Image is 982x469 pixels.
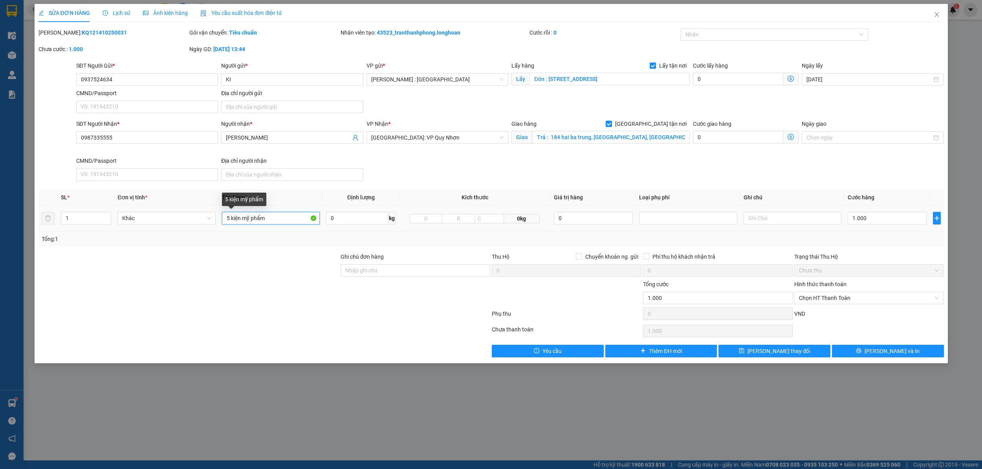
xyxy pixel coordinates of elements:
[492,254,509,260] span: Thu Hộ
[933,212,940,224] button: plus
[475,214,504,223] input: C
[117,194,147,200] span: Đơn vị tính
[926,4,948,26] button: Close
[371,74,504,85] span: Hồ Chí Minh : Kho Quận 12
[511,63,534,69] span: Lấy hàng
[740,190,845,205] th: Ghi chú
[794,281,846,287] label: Hình thức thanh toán
[649,347,682,355] span: Thêm ĐH mới
[42,235,379,243] div: Tổng: 1
[504,214,540,223] span: 0kg
[747,347,810,355] span: [PERSON_NAME] thay đổi
[61,194,67,200] span: SL
[788,134,794,140] span: dollar-circle
[143,10,148,16] span: picture
[189,45,339,53] div: Ngày GD:
[229,29,257,36] b: Tiêu chuẩn
[221,156,363,165] div: Địa chỉ người nhận
[865,347,920,355] span: [PERSON_NAME] và In
[366,61,508,70] div: VP gửi
[341,28,528,37] div: Nhân viên tạo:
[511,131,532,143] span: Giao
[491,309,642,323] div: Phụ thu
[856,348,861,354] span: printer
[442,214,475,223] input: R
[341,264,490,277] input: Ghi chú đơn hàng
[10,47,123,77] span: [PHONE_NUMBER] - [DOMAIN_NAME]
[221,120,363,128] div: Người nhận
[640,348,646,354] span: plus
[377,29,460,36] b: 43523_tranthanhphong.longhoan
[718,345,830,357] button: save[PERSON_NAME] thay đổi
[213,46,245,52] b: [DATE] 13:44
[693,63,728,69] label: Cước lấy hàng
[221,168,363,181] input: Địa chỉ của người nhận
[103,10,130,16] span: Lịch sử
[103,10,108,16] span: clock-circle
[802,63,823,69] label: Ngày lấy
[492,345,604,357] button: exclamation-circleYêu cầu
[649,252,718,261] span: Phí thu hộ khách nhận trả
[491,325,642,339] div: Chưa thanh toán
[38,10,90,16] span: SỬA ĐƠN HÀNG
[693,131,783,143] input: Cước giao hàng
[832,345,944,357] button: printer[PERSON_NAME] và In
[222,212,320,224] input: VD: Bàn, Ghế
[76,89,218,97] div: CMND/Passport
[410,214,442,223] input: D
[612,120,690,128] span: [GEOGRAPHIC_DATA] tận nơi
[76,61,218,70] div: SĐT Người Gửi
[38,28,188,37] div: [PERSON_NAME]:
[371,132,504,143] span: Bình Định: VP Quy Nhơn
[934,11,940,18] span: close
[76,156,218,165] div: CMND/Passport
[511,121,537,127] span: Giao hàng
[347,194,375,200] span: Định lượng
[799,265,939,276] span: Chưa thu
[534,348,539,354] span: exclamation-circle
[221,89,363,97] div: Địa chỉ người gửi
[532,131,690,143] input: Giao tận nơi
[38,45,188,53] div: Chưa cước :
[529,73,690,85] input: Lấy tận nơi
[542,347,562,355] span: Yêu cầu
[744,212,842,224] input: Ghi Chú
[143,10,188,16] span: Ảnh kiện hàng
[794,311,805,317] span: VND
[122,212,211,224] span: Khác
[341,254,384,260] label: Ghi chú đơn hàng
[794,252,944,261] div: Trạng thái Thu Hộ
[636,190,740,205] th: Loại phụ phí
[7,32,125,44] strong: (Công Ty TNHH Chuyển Phát Nhanh Bảo An - MST: 0109597835)
[222,193,266,206] div: 5 kiện mỹ phẩm
[693,121,731,127] label: Cước giao hàng
[806,75,932,84] input: Ngày lấy
[511,73,529,85] span: Lấy
[529,28,679,37] div: Cước rồi :
[221,61,363,70] div: Người gửi
[799,292,939,304] span: Chọn HT Thanh Toán
[693,73,783,85] input: Cước lấy hàng
[366,121,388,127] span: VP Nhận
[200,10,282,16] span: Yêu cầu xuất hóa đơn điện tử
[388,212,396,224] span: kg
[9,11,123,29] strong: BIÊN NHẬN VẬN CHUYỂN BẢO AN EXPRESS
[802,121,826,127] label: Ngày giao
[643,281,669,287] span: Tổng cước
[69,46,83,52] b: 1.000
[38,10,44,16] span: edit
[76,120,218,128] div: SĐT Người Nhận
[582,252,641,261] span: Chuyển khoản ng. gửi
[462,194,488,200] span: Kích thước
[848,194,874,200] span: Cước hàng
[605,345,717,357] button: plusThêm ĐH mới
[42,212,54,224] button: delete
[739,348,744,354] span: save
[352,134,359,141] span: user-add
[189,28,339,37] div: Gói vận chuyển:
[656,61,690,70] span: Lấy tận nơi
[554,194,583,200] span: Giá trị hàng
[82,29,127,36] b: KQ121410250031
[221,101,363,113] input: Địa chỉ của người gửi
[788,75,794,82] span: dollar-circle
